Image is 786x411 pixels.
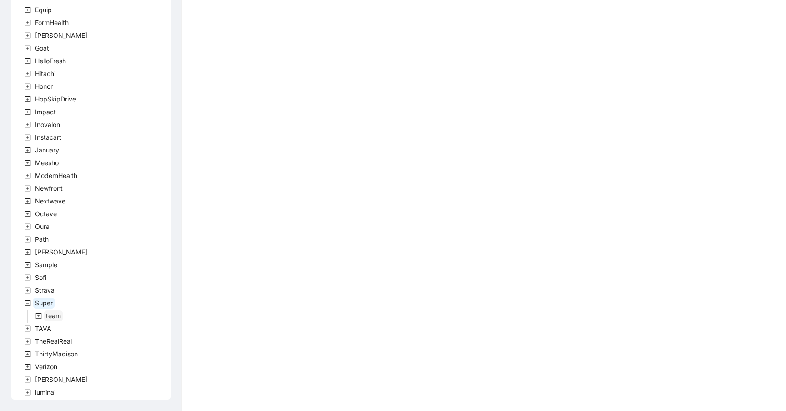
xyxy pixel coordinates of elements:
[35,261,57,269] span: Sample
[25,83,31,90] span: plus-square
[25,211,31,217] span: plus-square
[35,325,51,332] span: TAVA
[33,196,67,207] span: Nextwave
[35,121,60,128] span: Inovalon
[35,159,59,167] span: Meesho
[35,172,77,179] span: ModernHealth
[35,350,78,358] span: ThirtyMadison
[25,7,31,13] span: plus-square
[25,236,31,243] span: plus-square
[33,336,74,347] span: TheRealReal
[35,31,87,39] span: [PERSON_NAME]
[25,364,31,370] span: plus-square
[25,262,31,268] span: plus-square
[25,274,31,281] span: plus-square
[33,208,59,219] span: Octave
[25,134,31,141] span: plus-square
[33,285,56,296] span: Strava
[46,312,61,320] span: team
[35,133,61,141] span: Instacart
[35,299,53,307] span: Super
[35,274,46,281] span: Sofi
[25,58,31,64] span: plus-square
[35,184,63,192] span: Newfront
[33,145,61,156] span: January
[25,160,31,166] span: plus-square
[33,183,65,194] span: Newfront
[33,387,57,398] span: luminai
[35,95,76,103] span: HopSkipDrive
[33,374,89,385] span: Virta
[25,109,31,115] span: plus-square
[25,389,31,396] span: plus-square
[25,338,31,345] span: plus-square
[25,223,31,230] span: plus-square
[25,376,31,383] span: plus-square
[25,71,31,77] span: plus-square
[33,17,71,28] span: FormHealth
[25,173,31,179] span: plus-square
[25,122,31,128] span: plus-square
[33,94,78,105] span: HopSkipDrive
[35,375,87,383] span: [PERSON_NAME]
[33,170,79,181] span: ModernHealth
[25,147,31,153] span: plus-square
[33,56,68,66] span: HelloFresh
[35,44,49,52] span: Goat
[33,361,59,372] span: Verizon
[35,248,87,256] span: [PERSON_NAME]
[35,388,55,396] span: luminai
[25,32,31,39] span: plus-square
[25,325,31,332] span: plus-square
[35,146,59,154] span: January
[33,157,60,168] span: Meesho
[25,45,31,51] span: plus-square
[35,235,49,243] span: Path
[25,96,31,102] span: plus-square
[35,57,66,65] span: HelloFresh
[35,6,52,14] span: Equip
[35,197,65,205] span: Nextwave
[33,30,89,41] span: Garner
[35,286,55,294] span: Strava
[35,70,55,77] span: Hitachi
[35,82,53,90] span: Honor
[44,310,63,321] span: team
[25,198,31,204] span: plus-square
[33,349,80,360] span: ThirtyMadison
[35,223,50,230] span: Oura
[33,119,62,130] span: Inovalon
[33,298,55,309] span: Super
[35,210,57,218] span: Octave
[33,247,89,258] span: Rothman
[25,185,31,192] span: plus-square
[35,19,69,26] span: FormHealth
[25,20,31,26] span: plus-square
[33,5,54,15] span: Equip
[33,234,50,245] span: Path
[35,108,56,116] span: Impact
[35,313,42,319] span: plus-square
[35,337,72,345] span: TheRealReal
[33,259,59,270] span: Sample
[25,300,31,306] span: minus-square
[25,249,31,255] span: plus-square
[25,287,31,294] span: plus-square
[33,132,63,143] span: Instacart
[35,363,57,370] span: Verizon
[25,351,31,357] span: plus-square
[33,81,55,92] span: Honor
[33,107,58,117] span: Impact
[33,323,53,334] span: TAVA
[33,43,51,54] span: Goat
[33,68,57,79] span: Hitachi
[33,272,48,283] span: Sofi
[33,221,51,232] span: Oura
